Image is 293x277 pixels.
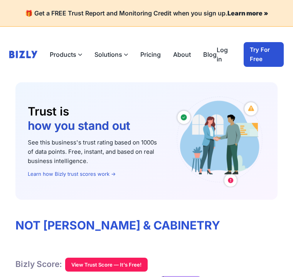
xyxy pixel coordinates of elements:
img: Australian small business owners illustration [173,95,265,187]
a: Learn more » [227,9,268,17]
h4: 🎁 Get a FREE Trust Report and Monitoring Credit when you sign up. [9,9,284,17]
h1: Bizly Score: [15,259,62,269]
span: Trust is [28,104,69,118]
a: Learn how Bizly trust scores work → [28,171,116,177]
a: Try For Free [244,42,284,67]
h1: NOT [PERSON_NAME] & CABINETRY [15,218,278,233]
a: Blog [203,50,217,59]
a: Log in [217,45,231,64]
a: Pricing [140,50,161,59]
p: See this business's trust rating based on 1000s of data points. Free, instant, and based on real ... [28,138,160,166]
a: About [173,50,191,59]
button: Solutions [94,50,128,59]
button: View Trust Score — It's Free! [65,258,148,272]
li: who you work with [28,133,133,148]
button: Products [50,50,82,59]
li: how you stand out [28,119,133,133]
